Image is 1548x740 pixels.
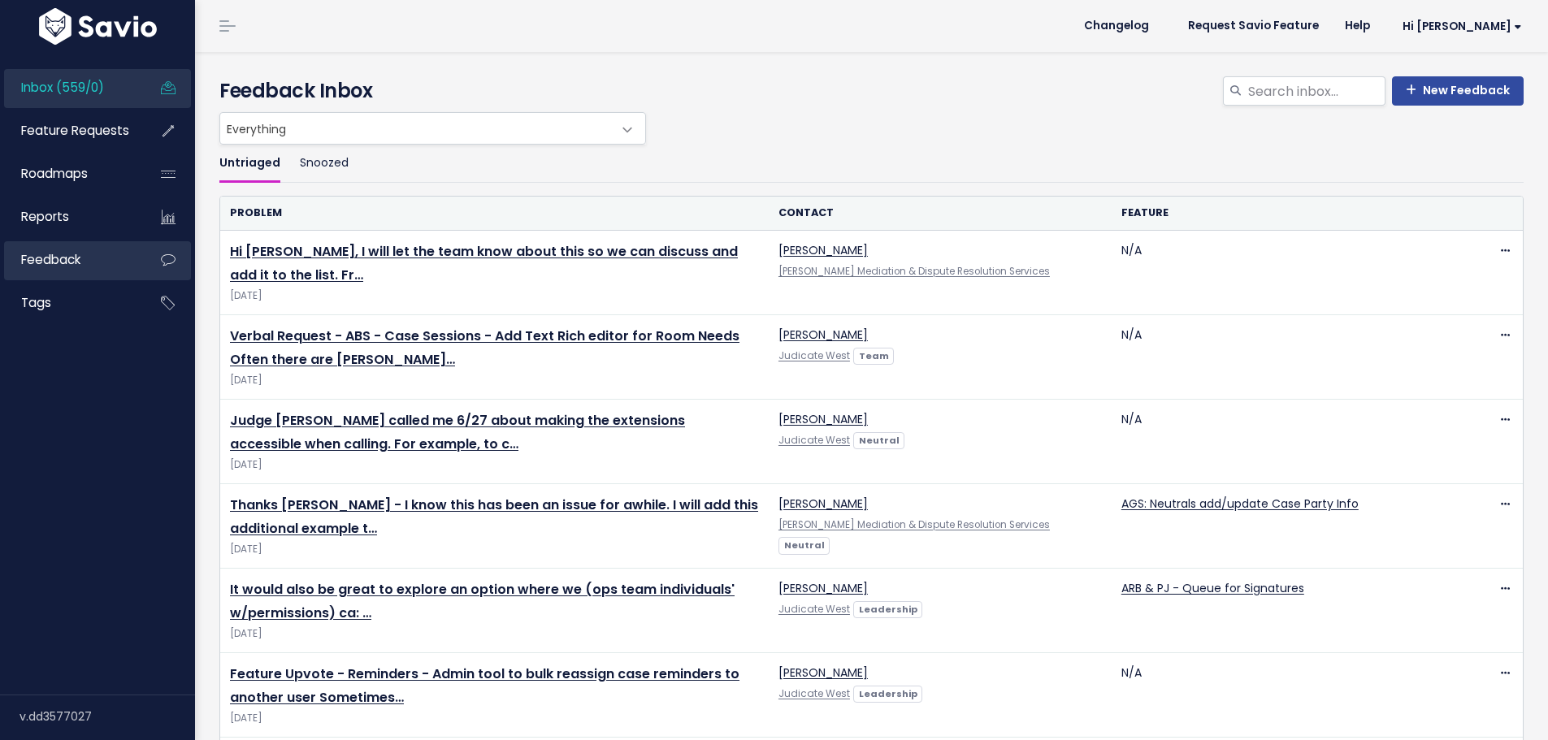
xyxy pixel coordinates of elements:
strong: Leadership [859,687,917,700]
a: Hi [PERSON_NAME], I will let the team know about this so we can discuss and add it to the list. Fr… [230,242,738,284]
td: N/A [1112,315,1455,400]
a: Snoozed [300,145,349,183]
a: Untriaged [219,145,280,183]
a: It would also be great to explore an option where we (ops team individuals' w/permissions) ca: … [230,580,735,622]
strong: Leadership [859,603,917,616]
img: logo-white.9d6f32f41409.svg [35,8,161,45]
ul: Filter feature requests [219,145,1524,183]
input: Search inbox... [1247,76,1385,106]
a: Feature Upvote - Reminders - Admin tool to bulk reassign case reminders to another user Sometimes… [230,664,739,707]
span: [DATE] [230,625,759,643]
a: [PERSON_NAME] Mediation & Dispute Resolution Services [778,518,1050,531]
span: Feedback [21,251,80,268]
th: Feature [1112,197,1455,230]
span: [DATE] [230,710,759,727]
a: Thanks [PERSON_NAME] - I know this has been an issue for awhile. I will add this additional examp... [230,495,758,538]
a: [PERSON_NAME] [778,664,868,681]
a: Hi [PERSON_NAME] [1383,14,1535,39]
a: Team [853,347,894,363]
a: New Feedback [1392,76,1524,106]
span: Tags [21,294,51,311]
a: [PERSON_NAME] [778,580,868,596]
span: Inbox (559/0) [21,79,104,96]
a: Leadership [853,685,922,701]
a: [PERSON_NAME] [778,327,868,343]
a: Tags [4,284,135,322]
a: [PERSON_NAME] [778,242,868,258]
a: Feature Requests [4,112,135,149]
th: Problem [220,197,769,230]
a: Roadmaps [4,155,135,193]
strong: Team [859,349,889,362]
a: AGS: Neutrals add/update Case Party Info [1121,495,1359,512]
span: [DATE] [230,541,759,558]
span: Everything [220,113,613,144]
a: Request Savio Feature [1175,14,1332,38]
strong: Neutral [859,434,900,447]
a: Judicate West [778,603,850,616]
a: Judicate West [778,687,850,700]
a: Feedback [4,241,135,279]
a: Neutral [853,431,904,448]
a: Inbox (559/0) [4,69,135,106]
span: Reports [21,208,69,225]
a: [PERSON_NAME] [778,495,868,512]
span: Roadmaps [21,165,88,182]
span: [DATE] [230,372,759,389]
a: [PERSON_NAME] Mediation & Dispute Resolution Services [778,265,1050,278]
a: [PERSON_NAME] [778,411,868,427]
th: Contact [769,197,1112,230]
span: Everything [219,112,646,145]
span: Feature Requests [21,122,129,139]
a: ARB & PJ - Queue for Signatures [1121,580,1304,596]
a: Help [1332,14,1383,38]
span: [DATE] [230,288,759,305]
td: N/A [1112,400,1455,484]
td: N/A [1112,231,1455,315]
span: Hi [PERSON_NAME] [1403,20,1522,32]
a: Judge [PERSON_NAME] called me 6/27 about making the extensions accessible when calling. For examp... [230,411,685,453]
a: Judicate West [778,434,850,447]
a: Neutral [778,536,830,552]
a: Verbal Request - ABS - Case Sessions - Add Text Rich editor for Room Needs Often there are [PERSO... [230,327,739,369]
a: Leadership [853,600,922,617]
a: Reports [4,198,135,236]
h4: Feedback Inbox [219,76,1524,106]
span: Changelog [1084,20,1149,32]
a: Judicate West [778,349,850,362]
td: N/A [1112,653,1455,738]
strong: Neutral [784,539,825,552]
div: v.dd3577027 [20,695,195,738]
span: [DATE] [230,457,759,474]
